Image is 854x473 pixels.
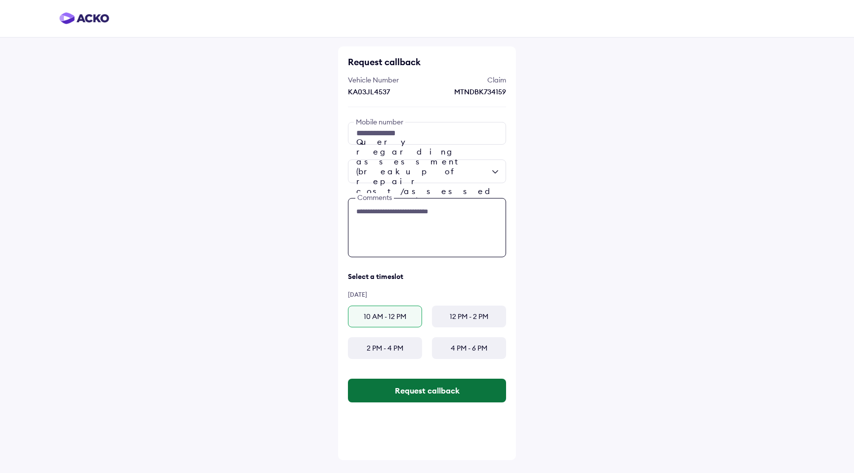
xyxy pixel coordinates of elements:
div: 12 PM - 2 PM [432,306,506,327]
div: KA03JL4537 [348,87,425,97]
div: 10 AM - 12 PM [348,306,422,327]
div: 2 PM - 4 PM [348,337,422,359]
img: horizontal-gradient.png [59,12,109,24]
div: 4 PM - 6 PM [432,337,506,359]
div: Claim [429,75,506,85]
div: MTNDBK734159 [429,87,506,97]
div: Vehicle Number [348,75,425,85]
div: [DATE] [348,291,506,298]
div: Select a timeslot [348,272,506,281]
div: Request callback [348,56,506,68]
button: Request callback [348,379,506,402]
